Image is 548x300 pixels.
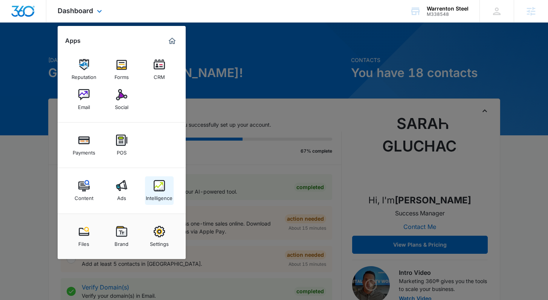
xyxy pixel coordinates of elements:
[78,237,89,247] div: Files
[114,70,129,80] div: Forms
[154,70,165,80] div: CRM
[58,7,93,15] span: Dashboard
[107,55,136,84] a: Forms
[70,176,98,205] a: Content
[146,191,172,201] div: Intelligence
[107,176,136,205] a: Ads
[65,37,81,44] h2: Apps
[145,176,174,205] a: Intelligence
[70,55,98,84] a: Reputation
[145,222,174,251] a: Settings
[114,237,128,247] div: Brand
[75,191,93,201] div: Content
[78,100,90,110] div: Email
[117,191,126,201] div: Ads
[150,237,169,247] div: Settings
[70,222,98,251] a: Files
[427,12,469,17] div: account id
[166,35,178,47] a: Marketing 360® Dashboard
[72,70,96,80] div: Reputation
[145,55,174,84] a: CRM
[115,100,128,110] div: Social
[107,131,136,159] a: POS
[70,85,98,114] a: Email
[73,146,95,156] div: Payments
[117,146,127,156] div: POS
[107,222,136,251] a: Brand
[70,131,98,159] a: Payments
[107,85,136,114] a: Social
[427,6,469,12] div: account name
